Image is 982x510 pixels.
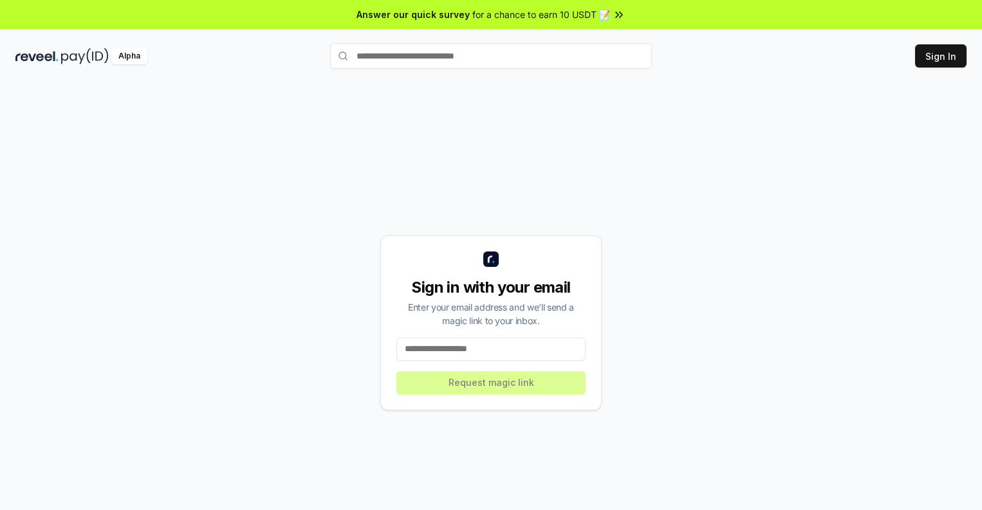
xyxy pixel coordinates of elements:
[357,8,470,21] span: Answer our quick survey
[15,48,59,64] img: reveel_dark
[472,8,610,21] span: for a chance to earn 10 USDT 📝
[111,48,147,64] div: Alpha
[915,44,967,68] button: Sign In
[483,251,499,267] img: logo_small
[396,277,586,298] div: Sign in with your email
[61,48,109,64] img: pay_id
[396,300,586,327] div: Enter your email address and we’ll send a magic link to your inbox.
